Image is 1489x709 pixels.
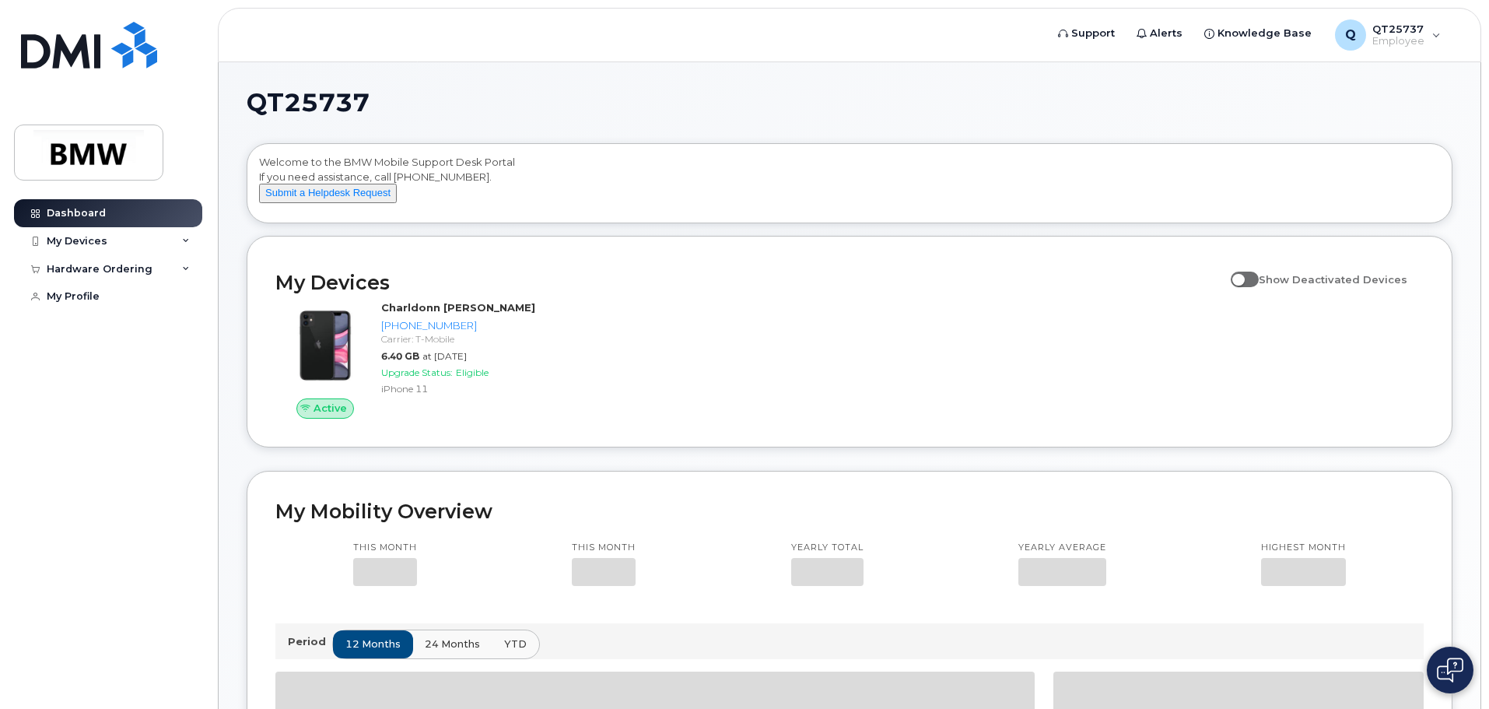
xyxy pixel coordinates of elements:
span: Eligible [456,367,489,378]
a: ActiveCharldonn [PERSON_NAME][PHONE_NUMBER]Carrier: T-Mobile6.40 GBat [DATE]Upgrade Status:Eligib... [275,300,548,419]
div: Welcome to the BMW Mobile Support Desk Portal If you need assistance, call [PHONE_NUMBER]. [259,155,1440,217]
span: Show Deactivated Devices [1259,273,1407,286]
span: Active [314,401,347,416]
img: iPhone_11.jpg [288,308,363,383]
span: Upgrade Status: [381,367,453,378]
h2: My Mobility Overview [275,500,1424,523]
button: Submit a Helpdesk Request [259,184,397,203]
p: This month [353,542,417,554]
div: [PHONE_NUMBER] [381,318,542,333]
p: Yearly average [1018,542,1106,554]
span: at [DATE] [422,350,467,362]
span: 24 months [425,637,480,651]
a: Submit a Helpdesk Request [259,186,397,198]
h2: My Devices [275,271,1223,294]
input: Show Deactivated Devices [1231,265,1243,277]
span: 6.40 GB [381,350,419,362]
div: iPhone 11 [381,382,542,395]
p: Yearly total [791,542,864,554]
strong: Charldonn [PERSON_NAME] [381,301,535,314]
span: YTD [504,637,527,651]
p: This month [572,542,636,554]
span: QT25737 [247,91,370,114]
p: Period [288,634,332,649]
img: Open chat [1437,658,1463,683]
div: Carrier: T-Mobile [381,332,542,346]
p: Highest month [1261,542,1346,554]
